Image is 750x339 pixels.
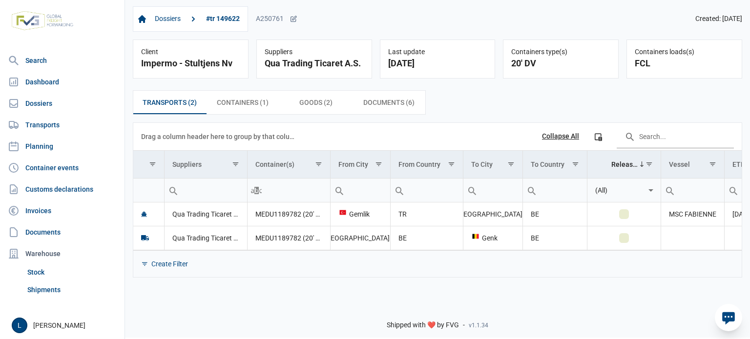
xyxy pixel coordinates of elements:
[388,57,487,70] div: [DATE]
[133,151,164,179] td: Column
[391,178,463,202] td: Filter cell
[511,48,610,57] div: Containers type(s)
[338,209,382,219] div: Gemlik
[4,115,121,135] a: Transports
[164,202,247,226] td: Qua Trading Ticaret A.S.
[363,97,415,108] span: Documents (6)
[511,57,610,70] div: 20' DV
[331,179,390,202] input: Filter cell
[4,94,121,113] a: Dossiers
[507,160,515,168] span: Show filter options for column 'To City'
[587,151,661,179] td: Column Released
[391,179,408,202] div: Search box
[23,281,121,299] a: Shipments
[151,11,185,27] a: Dossiers
[164,178,247,202] td: Filter cell
[709,160,716,168] span: Show filter options for column 'Vessel'
[531,160,564,168] div: To Country
[151,259,188,268] div: Create Filter
[589,128,607,145] div: Column Chooser
[217,97,269,108] span: Containers (1)
[732,160,745,168] div: ETD
[522,151,587,179] td: Column To Country
[4,158,121,178] a: Container events
[587,179,646,202] input: Filter cell
[149,160,156,168] span: Show filter options for column ''
[164,151,247,179] td: Column Suppliers
[587,178,661,202] td: Filter cell
[617,125,734,148] input: Search in the data grid
[315,160,322,168] span: Show filter options for column 'Container(s)'
[463,321,465,330] span: -
[247,202,330,226] td: MEDU1189782 (20' DV)
[141,48,240,57] div: Client
[661,202,725,226] td: MSC FABIENNE
[463,179,481,202] div: Search box
[338,160,368,168] div: From City
[448,160,455,168] span: Show filter options for column 'From Country'
[375,160,382,168] span: Show filter options for column 'From City'
[522,202,587,226] td: BE
[611,160,639,168] div: Released
[398,160,440,168] div: From Country
[645,179,657,202] div: Select
[202,11,244,27] a: #tr 149622
[4,244,121,263] div: Warehouse
[172,160,202,168] div: Suppliers
[165,179,247,202] input: Filter cell
[141,123,734,150] div: Data grid toolbar
[542,132,579,141] div: Collapse All
[232,160,239,168] span: Show filter options for column 'Suppliers'
[248,179,330,202] input: Filter cell
[661,179,724,202] input: Filter cell
[256,15,297,23] div: A250761
[4,137,121,156] a: Planning
[133,179,164,202] input: Filter cell
[387,321,459,330] span: Shipped with ❤️ by FVG
[661,179,679,202] div: Search box
[133,123,742,277] div: Data grid with 2 rows and 11 columns
[23,263,121,281] a: Stock
[12,318,119,333] div: [PERSON_NAME]
[391,151,463,179] td: Column From Country
[165,179,182,202] div: Search box
[4,51,121,70] a: Search
[523,179,587,202] input: Filter cell
[646,160,653,168] span: Show filter options for column 'Released'
[12,318,27,333] button: L
[522,226,587,250] td: BE
[661,151,725,179] td: Column Vessel
[391,179,462,202] input: Filter cell
[391,202,463,226] td: TR
[4,179,121,199] a: Customs declarations
[248,179,265,202] div: Search box
[471,209,515,219] div: [GEOGRAPHIC_DATA]
[471,160,493,168] div: To City
[247,226,330,250] td: MEDU1189782 (20' DV)
[391,226,463,250] td: BE
[4,72,121,92] a: Dashboard
[522,178,587,202] td: Filter cell
[4,222,121,242] a: Documents
[330,178,390,202] td: Filter cell
[669,160,690,168] div: Vessel
[141,129,298,144] div: Drag a column header here to group by that column
[572,160,579,168] span: Show filter options for column 'To Country'
[635,48,734,57] div: Containers loads(s)
[661,178,725,202] td: Filter cell
[141,57,240,70] div: Impermo - Stultjens Nv
[247,178,330,202] td: Filter cell
[265,48,364,57] div: Suppliers
[338,233,382,243] div: [GEOGRAPHIC_DATA]
[133,178,164,202] td: Filter cell
[463,151,522,179] td: Column To City
[255,160,294,168] div: Container(s)
[388,48,487,57] div: Last update
[299,97,333,108] span: Goods (2)
[8,7,77,34] img: FVG - Global freight forwarding
[330,151,390,179] td: Column From City
[247,151,330,179] td: Column Container(s)
[469,321,488,329] span: v1.1.34
[463,179,522,202] input: Filter cell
